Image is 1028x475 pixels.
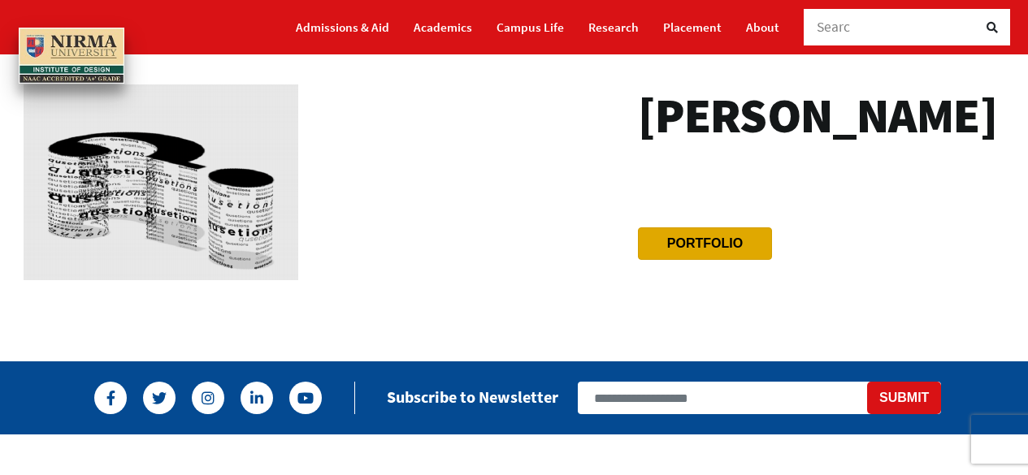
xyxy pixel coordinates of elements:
a: Research [588,13,639,41]
a: Academics [414,13,472,41]
span: Searc [817,18,851,36]
a: Campus Life [497,13,564,41]
a: Admissions & Aid [296,13,389,41]
a: About [746,13,779,41]
h2: Subscribe to Newsletter [387,387,558,407]
button: Submit [867,382,941,414]
img: main_logo [19,28,124,84]
img: Portfolio [24,84,298,280]
h3: [PERSON_NAME] [638,84,997,146]
a: Portfolio [667,236,743,250]
a: Placement [663,13,722,41]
